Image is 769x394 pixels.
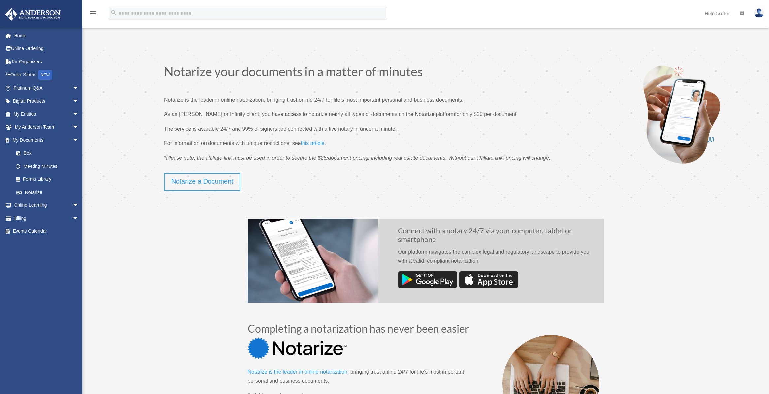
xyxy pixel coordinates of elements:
[9,160,89,173] a: Meeting Minutes
[72,212,85,225] span: arrow_drop_down
[9,173,89,186] a: Forms Library
[754,8,764,18] img: User Pic
[248,219,378,303] img: Notarize Doc-1
[72,107,85,121] span: arrow_drop_down
[301,140,324,146] span: this article
[398,247,594,271] p: Our platform navigates the complex legal and regulatory landscape to provide you with a valid, co...
[9,147,89,160] a: Box
[5,212,89,225] a: Billingarrow_drop_down
[164,155,550,161] span: *Please note, the affiliate link must be used in order to secure the $25/document pricing, includ...
[5,199,89,212] a: Online Learningarrow_drop_down
[5,107,89,121] a: My Entitiesarrow_drop_down
[89,12,97,17] a: menu
[398,227,594,247] h2: Connect with a notary 24/7 via your computer, tablet or smartphone
[324,140,326,146] span: .
[5,55,89,68] a: Tax Organizers
[5,225,89,238] a: Events Calendar
[5,134,89,147] a: My Documentsarrow_drop_down
[164,97,464,103] span: Notarize is the leader in online notarization, bringing trust online 24/7 for life’s most importa...
[110,9,117,16] i: search
[248,369,347,378] a: Notarize is the leader in online notarization
[641,65,722,164] img: Notarize-hero
[5,121,89,134] a: My Anderson Teamarrow_drop_down
[164,65,578,81] h1: Notarize your documents in a matter of minutes
[164,126,397,132] span: The service is available 24/7 and 99% of signers are connected with a live notary in under a minute.
[72,199,85,212] span: arrow_drop_down
[72,95,85,108] span: arrow_drop_down
[301,140,324,149] a: this article
[5,42,89,55] a: Online Ordering
[5,81,89,95] a: Platinum Q&Aarrow_drop_down
[455,111,518,117] span: for only $25 per document.
[72,81,85,95] span: arrow_drop_down
[164,140,301,146] span: For information on documents with unique restrictions, see
[164,173,240,191] a: Notarize a Document
[5,95,89,108] a: Digital Productsarrow_drop_down
[5,68,89,82] a: Order StatusNEW
[72,121,85,134] span: arrow_drop_down
[3,8,63,21] img: Anderson Advisors Platinum Portal
[72,134,85,147] span: arrow_drop_down
[89,9,97,17] i: menu
[248,323,479,337] h2: Completing a notarization has never been easier
[164,111,455,117] span: As an [PERSON_NAME] or Infinity client, you have access to notarize nearly all types of documents...
[248,367,479,391] p: , bringing trust online 24/7 for life’s most important personal and business documents.
[38,70,52,80] div: NEW
[5,29,89,42] a: Home
[9,186,85,199] a: Notarize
